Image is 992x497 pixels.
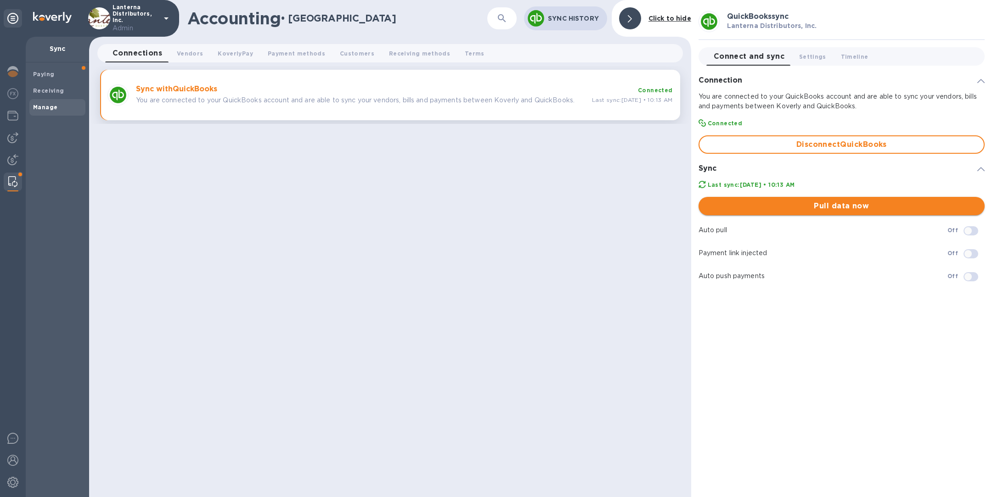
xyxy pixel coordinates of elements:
[727,22,817,29] b: Lanterna Distributors, Inc.
[187,9,281,28] h1: Accounting
[799,52,826,61] span: Settings
[699,197,985,215] button: Pull data now
[340,49,374,58] span: Customers
[699,92,985,111] p: You are connected to your QuickBooks account and are able to sync your vendors, bills and payment...
[33,44,82,53] p: Sync
[33,104,57,111] b: Manage
[947,250,958,257] b: Off
[465,49,485,58] span: Terms
[699,161,985,176] div: Sync
[707,139,976,150] span: Disconnect QuickBooks
[699,76,742,85] h3: Connection
[714,50,784,63] span: Connect and sync
[841,52,868,61] span: Timeline
[548,14,600,23] p: Sync History
[699,271,947,281] p: Auto push payments
[33,87,64,94] b: Receiving
[33,71,54,78] b: Paying
[947,273,958,279] b: Off
[7,110,18,121] img: Wallets
[708,181,795,188] b: Last sync: [DATE] • 10:13 AM
[947,227,958,234] b: Off
[727,12,789,21] b: QuickBooks sync
[281,12,396,24] h2: • [GEOGRAPHIC_DATA]
[699,135,985,154] button: DisconnectQuickBooks
[648,15,691,22] b: Click to hide
[113,23,158,33] p: Admin
[592,96,673,103] span: Last sync: [DATE] • 10:13 AM
[699,73,985,88] div: Connection
[136,84,217,93] b: Sync with QuickBooks
[706,201,977,212] span: Pull data now
[708,120,743,127] b: Connected
[699,225,947,235] p: Auto pull
[113,4,158,33] p: Lanterna Distributors, Inc.
[699,248,947,258] p: Payment link injected
[218,49,253,58] span: KoverlyPay
[699,164,716,173] h3: Sync
[638,87,673,94] b: Connected
[389,49,450,58] span: Receiving methods
[113,47,162,60] span: Connections
[268,49,325,58] span: Payment methods
[33,12,72,23] img: Logo
[4,9,22,28] div: Unpin categories
[136,95,585,105] p: You are connected to your QuickBooks account and are able to sync your vendors, bills and payment...
[7,88,18,99] img: Foreign exchange
[177,49,203,58] span: Vendors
